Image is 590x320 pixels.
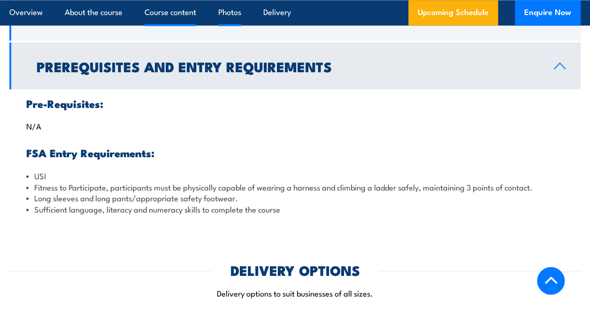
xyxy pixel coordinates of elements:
li: USI [26,170,564,181]
p: N/A [26,121,564,130]
h2: DELIVERY OPTIONS [230,263,360,275]
h3: FSA Entry Requirements: [26,147,564,158]
li: Fitness to Participate, participants must be physically capable of wearing a harness and climbing... [26,181,564,192]
p: Delivery options to suit businesses of all sizes. [9,287,581,298]
li: Long sleeves and long pants/appropriate safety footwear. [26,192,564,203]
li: Sufficient language, literacy and numeracy skills to complete the course [26,203,564,214]
h2: Prerequisites and Entry Requirements [37,60,539,72]
a: Prerequisites and Entry Requirements [9,42,581,89]
h3: Pre-Requisites: [26,98,564,108]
